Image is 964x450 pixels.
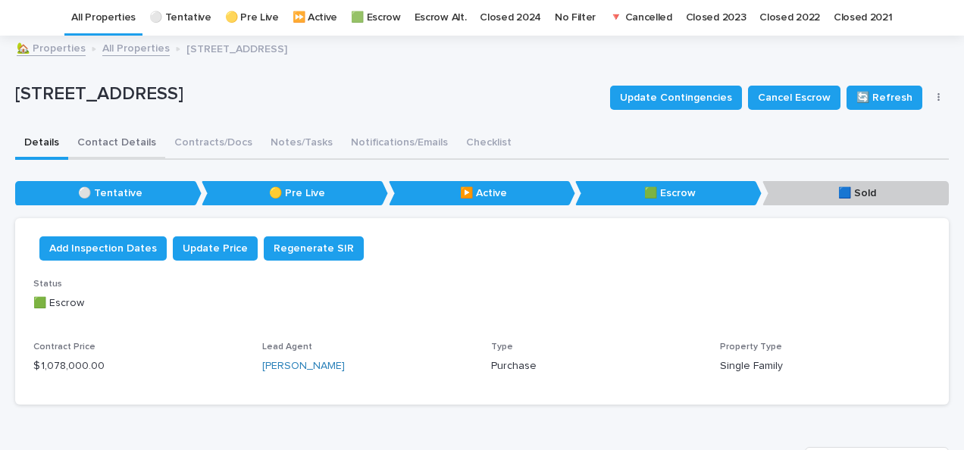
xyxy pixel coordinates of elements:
[102,39,170,56] a: All Properties
[762,181,949,206] p: 🟦 Sold
[856,90,912,105] span: 🔄 Refresh
[33,280,62,289] span: Status
[389,181,575,206] p: ▶️ Active
[186,39,287,56] p: [STREET_ADDRESS]
[720,358,931,374] p: Single Family
[491,358,702,374] p: Purchase
[748,86,840,110] button: Cancel Escrow
[720,342,782,352] span: Property Type
[15,128,68,160] button: Details
[610,86,742,110] button: Update Contingencies
[17,39,86,56] a: 🏡 Properties
[262,342,312,352] span: Lead Agent
[15,83,598,105] p: [STREET_ADDRESS]
[491,342,513,352] span: Type
[202,181,388,206] p: 🟡 Pre Live
[758,90,831,105] span: Cancel Escrow
[173,236,258,261] button: Update Price
[33,358,244,374] p: $ 1,078,000.00
[262,358,345,374] a: [PERSON_NAME]
[342,128,457,160] button: Notifications/Emails
[847,86,922,110] button: 🔄 Refresh
[165,128,261,160] button: Contracts/Docs
[183,241,248,256] span: Update Price
[620,90,732,105] span: Update Contingencies
[33,295,931,311] p: 🟩 Escrow
[33,342,95,352] span: Contract Price
[264,236,364,261] button: Regenerate SIR
[261,128,342,160] button: Notes/Tasks
[575,181,762,206] p: 🟩 Escrow
[457,128,521,160] button: Checklist
[274,241,354,256] span: Regenerate SIR
[49,241,157,256] span: Add Inspection Dates
[15,181,202,206] p: ⚪️ Tentative
[39,236,167,261] button: Add Inspection Dates
[68,128,165,160] button: Contact Details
